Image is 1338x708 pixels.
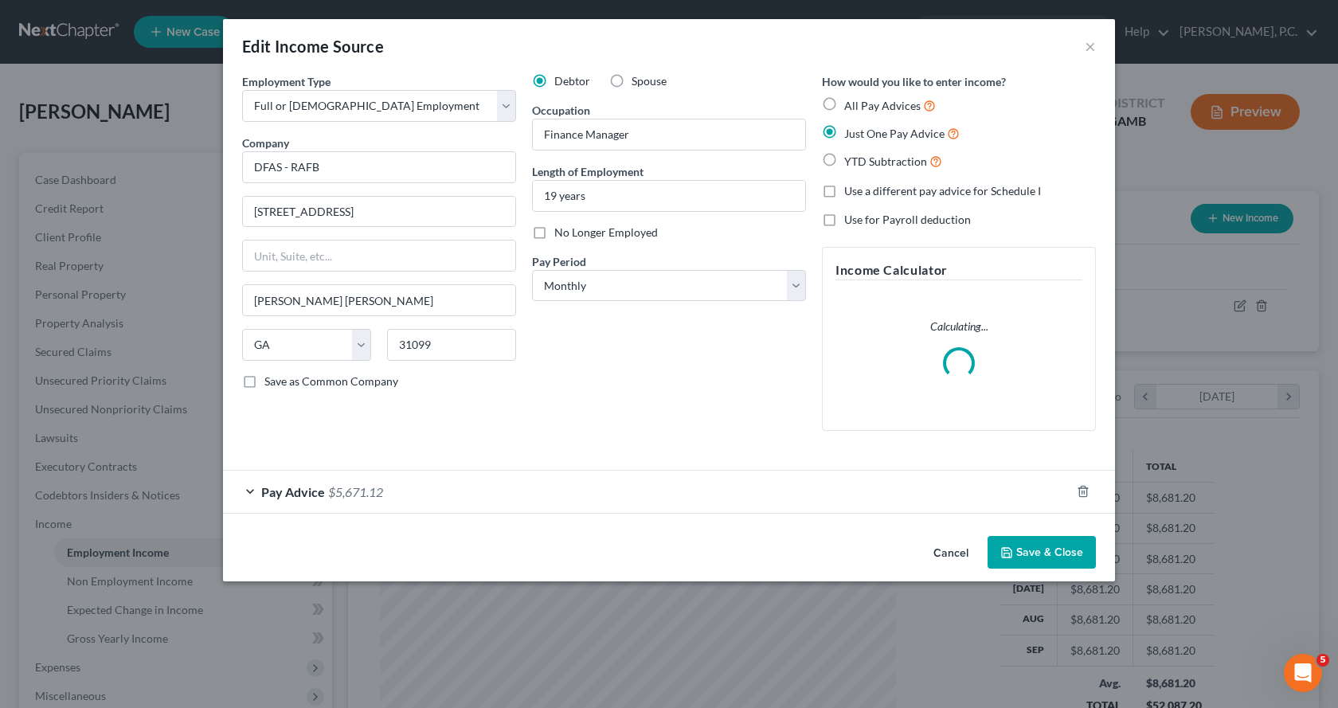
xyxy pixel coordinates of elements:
span: Save as Common Company [264,374,398,388]
span: All Pay Advices [844,99,921,112]
button: Cancel [921,538,981,569]
span: Pay Period [532,255,586,268]
input: ex: 2 years [533,181,805,211]
span: $5,671.12 [328,484,383,499]
input: Enter city... [243,285,515,315]
label: How would you like to enter income? [822,73,1006,90]
span: Debtor [554,74,590,88]
span: Spouse [632,74,667,88]
button: × [1085,37,1096,56]
div: Edit Income Source [242,35,384,57]
span: Use for Payroll deduction [844,213,971,226]
label: Occupation [532,102,590,119]
p: Calculating... [835,319,1082,334]
span: Company [242,136,289,150]
input: Enter address... [243,197,515,227]
input: -- [533,119,805,150]
input: Unit, Suite, etc... [243,241,515,271]
span: No Longer Employed [554,225,658,239]
button: Save & Close [988,536,1096,569]
input: Enter zip... [387,329,516,361]
h5: Income Calculator [835,260,1082,280]
span: Employment Type [242,75,331,88]
span: 5 [1316,654,1329,667]
span: Pay Advice [261,484,325,499]
iframe: Intercom live chat [1284,654,1322,692]
span: Use a different pay advice for Schedule I [844,184,1041,198]
label: Length of Employment [532,163,644,180]
input: Search company by name... [242,151,516,183]
span: YTD Subtraction [844,155,927,168]
span: Just One Pay Advice [844,127,945,140]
